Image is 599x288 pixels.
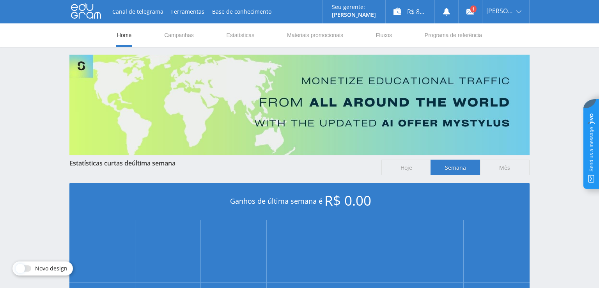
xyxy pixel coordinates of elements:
span: última semana [132,159,175,167]
p: Seu gerente: [332,4,376,10]
span: Novo design [35,265,67,272]
a: Estatísticas [226,23,255,47]
img: Banner [69,55,530,155]
span: Mês [480,160,530,175]
span: Semana [431,160,480,175]
p: [PERSON_NAME] [332,12,376,18]
div: Estatísticas curtas de [69,160,374,167]
span: R$ 0.00 [324,191,371,210]
div: Ganhos de última semana é [69,183,530,220]
a: Materiais promocionais [286,23,344,47]
a: Fluxos [375,23,393,47]
span: [PERSON_NAME] [486,8,514,14]
a: Programa de referência [424,23,483,47]
a: Home [116,23,132,47]
span: Hoje [381,160,431,175]
a: Campanhas [163,23,195,47]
